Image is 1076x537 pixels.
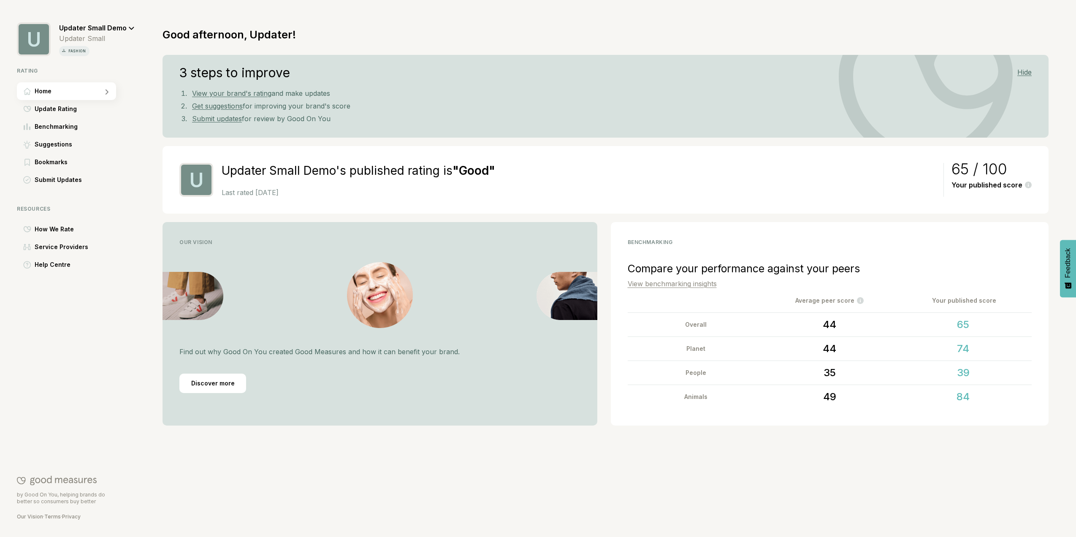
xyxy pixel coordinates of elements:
[179,374,246,393] div: Discover more
[17,491,116,505] p: by Good On You, helping brands do better so consumers buy better
[453,163,495,178] strong: " Good "
[1060,240,1076,297] button: Feedback - Show survey
[951,164,1032,174] div: 65 / 100
[762,296,897,306] div: Average peer score
[24,88,31,95] img: Home
[35,86,51,96] span: Home
[628,279,717,288] a: View benchmarking insights
[17,238,135,256] a: Service ProvidersService Providers
[17,136,135,153] a: SuggestionsSuggestions
[631,385,762,409] div: Animals
[1017,68,1032,76] div: Hide
[189,87,1032,100] li: and make updates
[17,220,135,238] a: How We RateHow We Rate
[35,122,78,132] span: Benchmarking
[44,513,61,520] a: Terms
[898,313,1029,336] div: 65
[23,226,31,233] img: How We Rate
[17,68,135,74] div: Rating
[35,157,68,167] span: Bookmarks
[898,385,1029,409] div: 84
[163,28,296,41] h1: Good afternoon, Updater!
[764,337,895,361] div: 44
[17,153,135,171] a: BookmarksBookmarks
[189,100,1032,112] li: for improving your brand's score
[189,112,1032,125] li: for review by Good On You
[347,262,413,328] img: Vision
[17,118,135,136] a: BenchmarkingBenchmarking
[24,123,30,130] img: Benchmarking
[897,296,1032,306] div: Your published score
[17,82,135,100] a: HomeHome
[764,313,895,336] div: 44
[192,89,271,98] a: View your brand's rating
[24,159,30,166] img: Bookmarks
[17,256,135,274] a: Help CentreHelp Centre
[35,224,74,234] span: How We Rate
[59,24,127,32] span: Updater Small Demo
[179,239,580,245] div: Our Vision
[17,513,116,520] div: · ·
[631,361,762,385] div: People
[898,337,1029,361] div: 74
[179,68,290,78] h4: 3 steps to improve
[17,513,43,520] a: Our Vision
[61,48,67,54] img: vertical icon
[192,114,242,123] a: Submit updates
[67,48,88,54] p: fashion
[23,244,31,250] img: Service Providers
[628,262,1032,275] div: Compare your performance against your peers
[35,242,88,252] span: Service Providers
[537,272,597,320] img: Vision
[23,141,31,149] img: Suggestions
[163,272,223,320] img: Vision
[23,261,31,269] img: Help Centre
[1064,248,1072,278] span: Feedback
[764,361,895,385] div: 35
[222,188,936,197] p: Last rated [DATE]
[35,260,70,270] span: Help Centre
[35,139,72,149] span: Suggestions
[59,34,135,43] div: Updater Small
[35,104,77,114] span: Update Rating
[23,106,31,112] img: Update Rating
[23,176,31,184] img: Submit Updates
[35,175,82,185] span: Submit Updates
[17,171,135,189] a: Submit UpdatesSubmit Updates
[17,475,97,485] img: Good On You
[898,361,1029,385] div: 39
[631,337,762,361] div: Planet
[951,181,1032,189] div: Your published score
[62,513,81,520] a: Privacy
[192,102,243,110] a: Get suggestions
[17,100,135,118] a: Update RatingUpdate Rating
[631,313,762,336] div: Overall
[628,239,1032,245] div: benchmarking
[179,347,580,357] p: Find out why Good On You created Good Measures and how it can benefit your brand.
[17,206,135,212] div: Resources
[764,385,895,409] div: 49
[222,163,936,179] h2: Updater Small Demo's published rating is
